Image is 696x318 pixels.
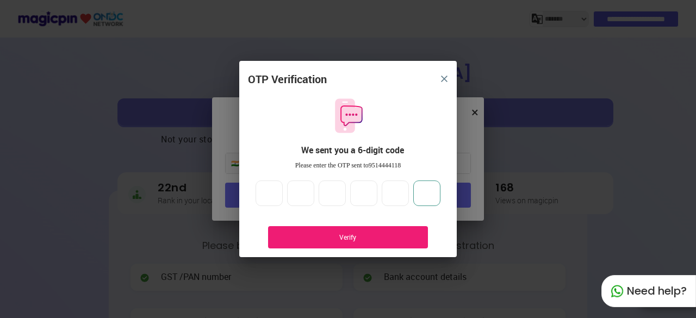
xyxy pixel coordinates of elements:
img: otpMessageIcon.11fa9bf9.svg [330,97,366,134]
div: Please enter the OTP sent to 9514444118 [248,161,448,170]
img: whatapp_green.7240e66a.svg [611,285,624,298]
div: OTP Verification [248,72,327,88]
button: close [434,69,454,89]
div: Verify [284,233,412,242]
div: Need help? [601,275,696,307]
div: We sent you a 6-digit code [257,144,448,157]
img: 8zTxi7IzMsfkYqyYgBgfvSHvmzQA9juT1O3mhMgBDT8p5s20zMZ2JbefE1IEBlkXHwa7wAFxGwdILBLhkAAAAASUVORK5CYII= [441,76,448,82]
